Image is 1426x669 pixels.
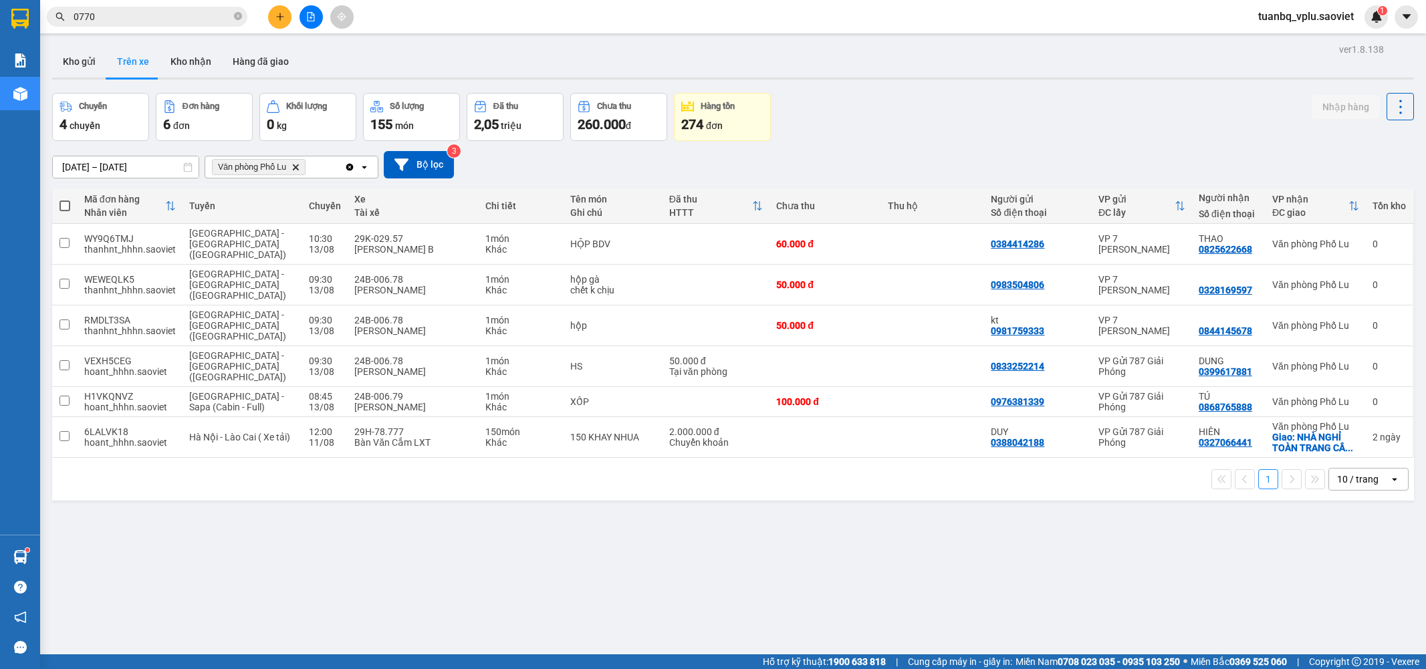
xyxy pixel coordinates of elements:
div: VP 7 [PERSON_NAME] [1098,315,1185,336]
div: hoant_hhhn.saoviet [84,366,176,377]
div: Chuyến [79,102,107,111]
button: Khối lượng0kg [259,93,356,141]
div: 0 [1373,361,1406,372]
div: Số lượng [390,102,424,111]
div: hộp gà [570,274,656,285]
div: Nhân viên [84,207,165,218]
div: DUY [991,426,1085,437]
div: 0 [1373,279,1406,290]
img: logo-vxr [11,9,29,29]
div: 0 [1373,396,1406,407]
div: [PERSON_NAME] [354,402,472,412]
div: VP Gửi 787 Giải Phóng [1098,391,1185,412]
span: close-circle [234,11,242,23]
div: 1 món [485,274,556,285]
div: Chưa thu [597,102,631,111]
div: 60.000 đ [776,239,874,249]
div: ĐC giao [1272,207,1348,218]
div: Văn phòng Phố Lu [1272,396,1359,407]
span: 1 [1380,6,1385,15]
div: Tài xế [354,207,472,218]
button: Bộ lọc [384,151,454,178]
div: Khác [485,437,556,448]
svg: Delete [291,163,300,171]
button: Chuyến4chuyến [52,93,149,141]
div: 0388042188 [991,437,1044,448]
div: Đã thu [493,102,518,111]
div: 13/08 [309,366,341,377]
button: file-add [300,5,323,29]
div: Bàn Văn Cắm LXT [354,437,472,448]
div: 1 món [485,233,556,244]
div: 50.000 đ [776,320,874,331]
strong: 1900 633 818 [828,656,886,667]
span: ngày [1380,432,1401,442]
button: 1 [1258,469,1278,489]
div: [PERSON_NAME] [354,285,472,295]
button: Kho nhận [160,45,222,78]
div: HỘP BDV [570,239,656,249]
div: [PERSON_NAME] B [354,244,472,255]
span: 260.000 [578,116,626,132]
span: | [1297,654,1299,669]
div: Chi tiết [485,200,556,211]
button: Hàng tồn274đơn [674,93,771,141]
span: [GEOGRAPHIC_DATA] - [GEOGRAPHIC_DATA] ([GEOGRAPHIC_DATA]) [189,269,286,301]
div: HS [570,361,656,372]
span: 155 [370,116,392,132]
th: Toggle SortBy [78,188,183,224]
div: hộp [570,320,656,331]
span: 0 [267,116,274,132]
div: 29H-78.777 [354,426,472,437]
span: Văn phòng Phố Lu [218,162,286,172]
sup: 3 [447,144,461,158]
button: Kho gửi [52,45,106,78]
div: 11/08 [309,437,341,448]
div: 09:30 [309,356,341,366]
div: VP Gửi 787 Giải Phóng [1098,426,1185,448]
div: 0868765888 [1199,402,1252,412]
button: Số lượng155món [363,93,460,141]
span: chuyến [70,120,100,131]
input: Select a date range. [53,156,199,178]
span: plus [275,12,285,21]
div: 29K-029.57 [354,233,472,244]
div: 6LALVK18 [84,426,176,437]
span: món [395,120,414,131]
span: Hà Nội - Lào Cai ( Xe tải) [189,432,290,442]
span: ... [1345,442,1353,453]
div: 0384414286 [991,239,1044,249]
div: 13/08 [309,402,341,412]
div: Đã thu [669,194,753,205]
div: 12:00 [309,426,341,437]
div: Thu hộ [888,200,977,211]
div: VP nhận [1272,194,1348,205]
div: Người nhận [1199,192,1259,203]
div: Chuyến [309,200,341,211]
div: Khác [485,244,556,255]
span: đ [626,120,631,131]
div: HIÊN [1199,426,1259,437]
svg: open [359,162,370,172]
span: kg [277,120,287,131]
span: Miền Bắc [1191,654,1287,669]
div: 13/08 [309,325,341,336]
button: Đã thu2,05 triệu [467,93,564,141]
div: VP gửi [1098,194,1175,205]
div: H1VKQNVZ [84,391,176,402]
div: kt [991,315,1085,325]
span: file-add [306,12,316,21]
div: 09:30 [309,315,341,325]
div: Hàng tồn [701,102,735,111]
div: 24B-006.79 [354,391,472,402]
span: 4 [60,116,67,132]
th: Toggle SortBy [663,188,770,224]
button: Hàng đã giao [222,45,300,78]
span: notification [14,611,27,624]
div: 0825622668 [1199,244,1252,255]
div: Văn phòng Phố Lu [1272,320,1359,331]
div: 0833252214 [991,361,1044,372]
input: Tìm tên, số ĐT hoặc mã đơn [74,9,231,24]
div: thanhnt_hhhn.saoviet [84,325,176,336]
img: solution-icon [13,53,27,68]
